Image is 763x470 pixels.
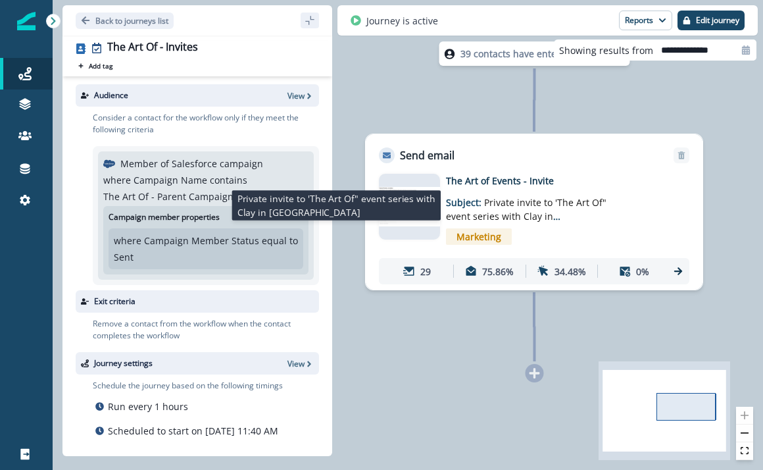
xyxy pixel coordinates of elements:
[696,16,739,25] p: Edit journey
[446,196,606,236] span: Private invite to 'The Art Of" event series with Clay in [GEOGRAPHIC_DATA]
[677,11,745,30] button: Edit journey
[287,90,305,101] p: View
[103,173,131,187] p: where
[534,292,535,361] g: Edge from 06d3f259-87cd-4a38-a17c-9d1d466850a6 to node-add-under-89883c67-b5be-433f-8ba7-42aff701...
[446,188,610,223] p: Subject:
[287,90,314,101] button: View
[103,190,234,203] p: The Art Of - Parent Campaign
[114,250,134,264] p: Sent
[95,15,168,26] p: Back to journeys list
[736,442,753,460] button: fit view
[108,424,278,438] p: Scheduled to start on [DATE] 11:40 AM
[93,318,319,342] p: Remove a contact from the workflow when the contact completes the workflow
[460,47,625,61] p: 39 contacts have entered the journey
[287,358,314,369] button: View
[76,13,174,29] button: Go back
[93,112,319,136] p: Consider a contact for the workflow only if they meet the following criteria
[446,174,656,188] p: The Art of Events - Invite
[210,173,247,187] p: contains
[482,265,514,278] p: 75.86%
[94,90,128,101] p: Audience
[619,11,672,30] button: Reports
[120,157,263,170] p: Member of Salesforce campaign
[446,228,512,245] span: Marketing
[636,265,649,278] p: 0%
[554,265,586,278] p: 34.48%
[365,134,703,290] div: Send emailRemoveemail asset unavailableThe Art of Events - InviteSubject: Private invite to 'The ...
[420,265,431,278] p: 29
[94,357,153,369] p: Journey settings
[262,234,298,248] p: equal to
[134,173,207,187] p: Campaign Name
[379,187,440,226] img: email asset unavailable
[408,41,661,66] div: 39 contacts have entered the journey
[93,380,283,392] p: Schedule the journey based on the following timings
[94,296,135,307] p: Exit criteria
[107,41,198,55] div: The Art Of - Invites
[287,358,305,369] p: View
[114,234,141,248] p: where
[144,234,259,248] p: Campaign Member Status
[736,425,753,442] button: zoom out
[366,14,438,28] p: Journey is active
[400,147,455,163] p: Send email
[17,12,36,30] img: Inflection
[89,62,112,70] p: Add tag
[108,400,188,413] p: Run every 1 hours
[76,61,115,71] button: Add tag
[534,68,535,132] g: Edge from node-dl-count to 06d3f259-87cd-4a38-a17c-9d1d466850a6
[109,211,220,223] p: Campaign member properties
[559,43,653,57] p: Showing results from
[301,13,319,28] button: sidebar collapse toggle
